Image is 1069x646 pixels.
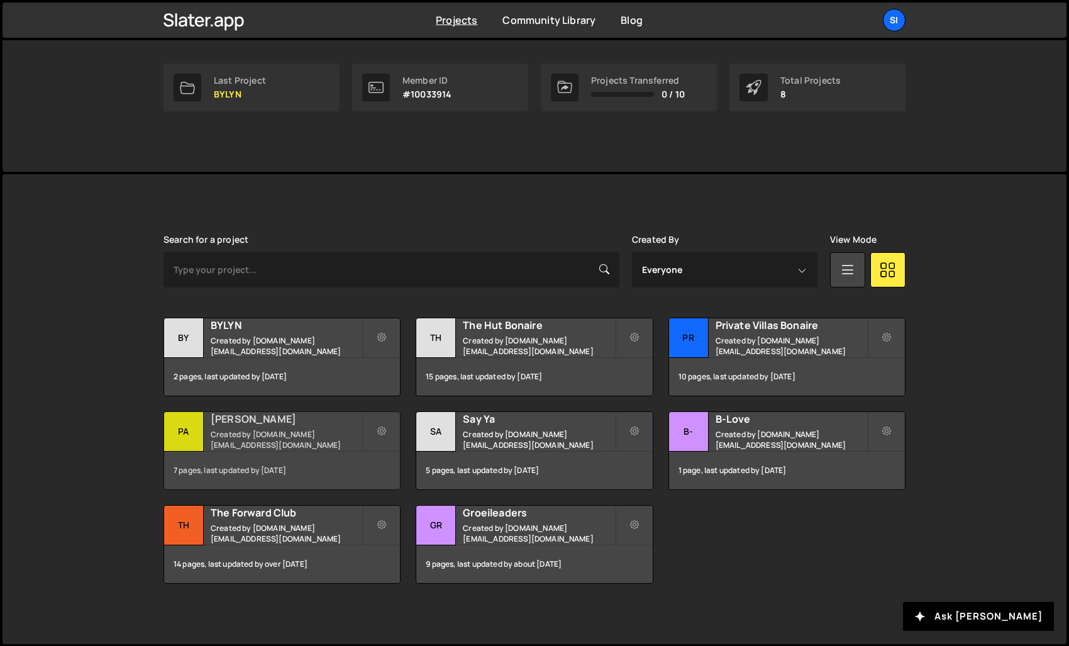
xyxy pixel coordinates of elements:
label: Created By [632,235,680,245]
div: 15 pages, last updated by [DATE] [416,358,652,396]
div: Gr [416,506,456,545]
a: Last Project BYLYN [163,64,340,111]
div: Sa [416,412,456,452]
small: Created by [DOMAIN_NAME][EMAIL_ADDRESS][DOMAIN_NAME] [211,523,362,544]
small: Created by [DOMAIN_NAME][EMAIL_ADDRESS][DOMAIN_NAME] [463,335,614,357]
a: B- B-Love Created by [DOMAIN_NAME][EMAIL_ADDRESS][DOMAIN_NAME] 1 page, last updated by [DATE] [668,411,906,490]
h2: B-Love [716,412,867,426]
div: Pr [669,318,709,358]
small: Created by [DOMAIN_NAME][EMAIL_ADDRESS][DOMAIN_NAME] [463,429,614,450]
a: Th The Forward Club Created by [DOMAIN_NAME][EMAIL_ADDRESS][DOMAIN_NAME] 14 pages, last updated b... [163,505,401,584]
div: 5 pages, last updated by [DATE] [416,452,652,489]
small: Created by [DOMAIN_NAME][EMAIL_ADDRESS][DOMAIN_NAME] [211,335,362,357]
h2: The Hut Bonaire [463,318,614,332]
div: B- [669,412,709,452]
div: Th [164,506,204,545]
a: BY BYLYN Created by [DOMAIN_NAME][EMAIL_ADDRESS][DOMAIN_NAME] 2 pages, last updated by [DATE] [163,318,401,396]
div: Projects Transferred [591,75,685,86]
div: 7 pages, last updated by [DATE] [164,452,400,489]
h2: Say Ya [463,412,614,426]
h2: BYLYN [211,318,362,332]
a: Pa [PERSON_NAME] Created by [DOMAIN_NAME][EMAIL_ADDRESS][DOMAIN_NAME] 7 pages, last updated by [D... [163,411,401,490]
span: 0 / 10 [662,89,685,99]
div: Total Projects [780,75,841,86]
a: Th The Hut Bonaire Created by [DOMAIN_NAME][EMAIL_ADDRESS][DOMAIN_NAME] 15 pages, last updated by... [416,318,653,396]
div: 9 pages, last updated by about [DATE] [416,545,652,583]
a: Si [883,9,906,31]
div: Last Project [214,75,266,86]
div: Th [416,318,456,358]
a: Blog [621,13,643,27]
small: Created by [DOMAIN_NAME][EMAIL_ADDRESS][DOMAIN_NAME] [716,335,867,357]
a: Community Library [502,13,595,27]
p: #10033914 [402,89,451,99]
label: Search for a project [163,235,248,245]
h2: [PERSON_NAME] [211,412,362,426]
h2: Private Villas Bonaire [716,318,867,332]
small: Created by [DOMAIN_NAME][EMAIL_ADDRESS][DOMAIN_NAME] [211,429,362,450]
input: Type your project... [163,252,619,287]
small: Created by [DOMAIN_NAME][EMAIL_ADDRESS][DOMAIN_NAME] [463,523,614,544]
label: View Mode [830,235,877,245]
a: Sa Say Ya Created by [DOMAIN_NAME][EMAIL_ADDRESS][DOMAIN_NAME] 5 pages, last updated by [DATE] [416,411,653,490]
div: 1 page, last updated by [DATE] [669,452,905,489]
p: 8 [780,89,841,99]
small: Created by [DOMAIN_NAME][EMAIL_ADDRESS][DOMAIN_NAME] [716,429,867,450]
h2: The Forward Club [211,506,362,520]
div: 2 pages, last updated by [DATE] [164,358,400,396]
div: Pa [164,412,204,452]
p: BYLYN [214,89,266,99]
div: 10 pages, last updated by [DATE] [669,358,905,396]
a: Gr Groeileaders Created by [DOMAIN_NAME][EMAIL_ADDRESS][DOMAIN_NAME] 9 pages, last updated by abo... [416,505,653,584]
button: Ask [PERSON_NAME] [903,602,1054,631]
a: Pr Private Villas Bonaire Created by [DOMAIN_NAME][EMAIL_ADDRESS][DOMAIN_NAME] 10 pages, last upd... [668,318,906,396]
div: Member ID [402,75,451,86]
a: Projects [436,13,477,27]
div: BY [164,318,204,358]
div: 14 pages, last updated by over [DATE] [164,545,400,583]
h2: Groeileaders [463,506,614,520]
